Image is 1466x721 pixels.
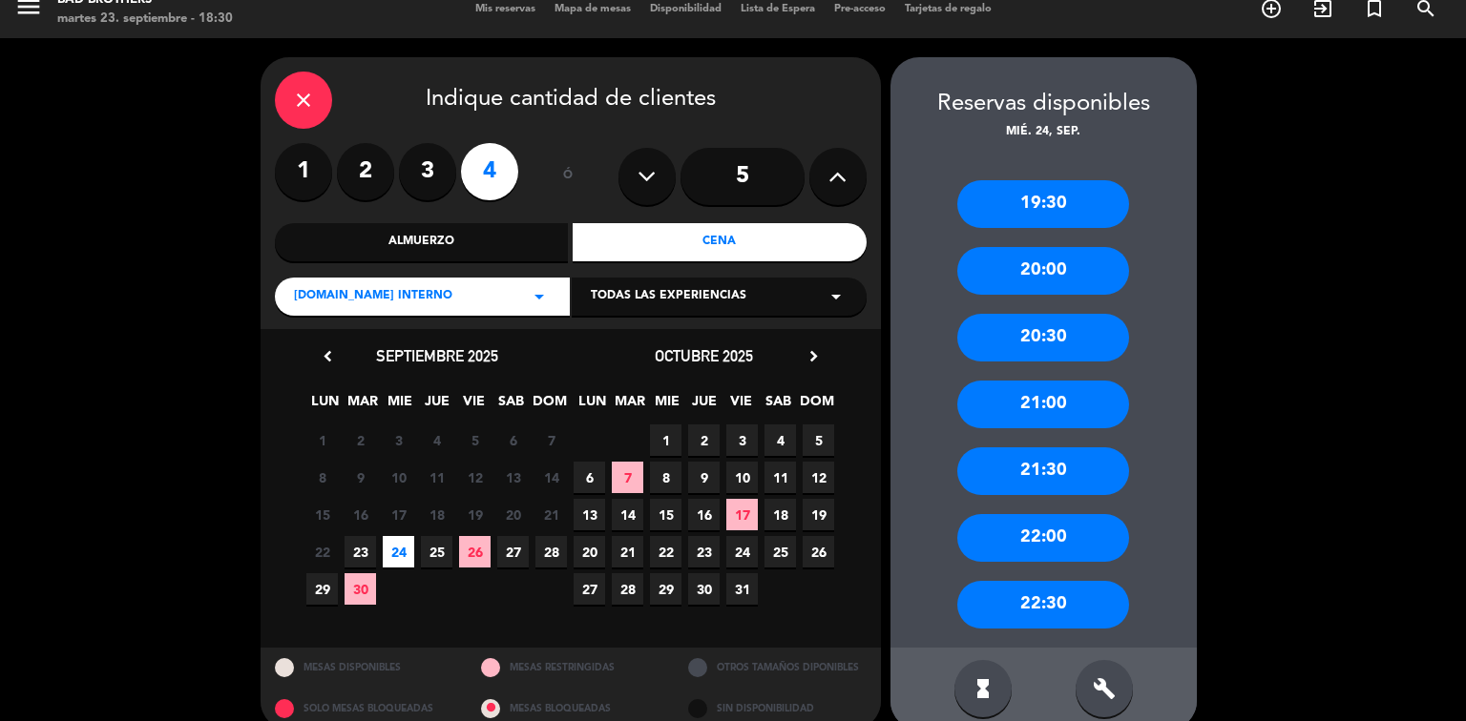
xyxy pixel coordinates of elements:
span: octubre 2025 [655,346,753,365]
div: mié. 24, sep. [890,123,1197,142]
span: 26 [459,536,491,567]
span: 30 [688,573,720,605]
span: 6 [497,424,529,456]
span: 9 [345,462,376,493]
label: 4 [461,143,518,200]
span: 23 [688,536,720,567]
span: 27 [497,536,529,567]
div: 20:30 [957,314,1129,361]
span: 17 [726,499,758,530]
span: 23 [345,536,376,567]
span: Tarjetas de regalo [895,4,1001,14]
span: 3 [383,424,414,456]
div: Cena [573,223,867,261]
i: build [1093,677,1116,700]
i: arrow_drop_down [528,285,551,308]
div: Almuerzo [275,223,569,261]
span: 20 [497,499,529,530]
span: 22 [650,536,681,567]
span: JUE [421,390,452,422]
div: 21:00 [957,381,1129,428]
span: 24 [383,536,414,567]
span: 6 [574,462,605,493]
div: 22:30 [957,581,1129,628]
span: 14 [535,462,567,493]
span: 25 [764,536,796,567]
span: MAR [614,390,645,422]
span: 5 [459,424,491,456]
span: 8 [650,462,681,493]
div: MESAS RESTRINGIDAS [467,648,674,689]
span: 16 [688,499,720,530]
span: VIE [458,390,490,422]
span: 2 [345,424,376,456]
span: 12 [803,462,834,493]
span: 25 [421,536,452,567]
span: 9 [688,462,720,493]
span: 29 [306,573,338,605]
div: 22:00 [957,514,1129,562]
span: MIE [651,390,682,422]
div: ó [537,143,599,210]
span: 4 [764,424,796,456]
span: 8 [306,462,338,493]
span: 13 [574,499,605,530]
span: 10 [383,462,414,493]
span: Lista de Espera [731,4,825,14]
span: 27 [574,573,605,605]
span: 12 [459,462,491,493]
span: Disponibilidad [640,4,731,14]
span: MAR [346,390,378,422]
label: 1 [275,143,332,200]
span: [DOMAIN_NAME] Interno [294,287,452,306]
span: 28 [612,573,643,605]
label: 2 [337,143,394,200]
span: 1 [306,424,338,456]
span: Mapa de mesas [545,4,640,14]
span: 19 [803,499,834,530]
span: 26 [803,536,834,567]
i: chevron_left [318,346,338,366]
span: 11 [421,462,452,493]
span: VIE [725,390,757,422]
span: septiembre 2025 [376,346,498,365]
span: 28 [535,536,567,567]
span: 7 [612,462,643,493]
i: chevron_right [804,346,824,366]
i: hourglass_full [972,677,995,700]
div: MESAS DISPONIBLES [261,648,468,689]
div: 21:30 [957,447,1129,495]
span: LUN [576,390,608,422]
i: close [292,89,315,112]
span: 10 [726,462,758,493]
div: Indique cantidad de clientes [275,72,867,129]
span: 14 [612,499,643,530]
span: 1 [650,424,681,456]
span: 13 [497,462,529,493]
span: Mis reservas [466,4,545,14]
span: 7 [535,424,567,456]
span: 31 [726,573,758,605]
span: LUN [309,390,341,422]
div: martes 23. septiembre - 18:30 [57,10,233,29]
span: 24 [726,536,758,567]
span: 17 [383,499,414,530]
span: Pre-acceso [825,4,895,14]
span: 11 [764,462,796,493]
span: 29 [650,573,681,605]
span: 2 [688,424,720,456]
span: 4 [421,424,452,456]
div: 19:30 [957,180,1129,228]
i: arrow_drop_down [825,285,848,308]
span: 19 [459,499,491,530]
span: DOM [533,390,564,422]
span: SAB [495,390,527,422]
span: 22 [306,536,338,567]
span: 16 [345,499,376,530]
span: 3 [726,424,758,456]
label: 3 [399,143,456,200]
span: SAB [763,390,794,422]
div: Reservas disponibles [890,86,1197,123]
span: 21 [535,499,567,530]
span: Todas las experiencias [591,287,746,306]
